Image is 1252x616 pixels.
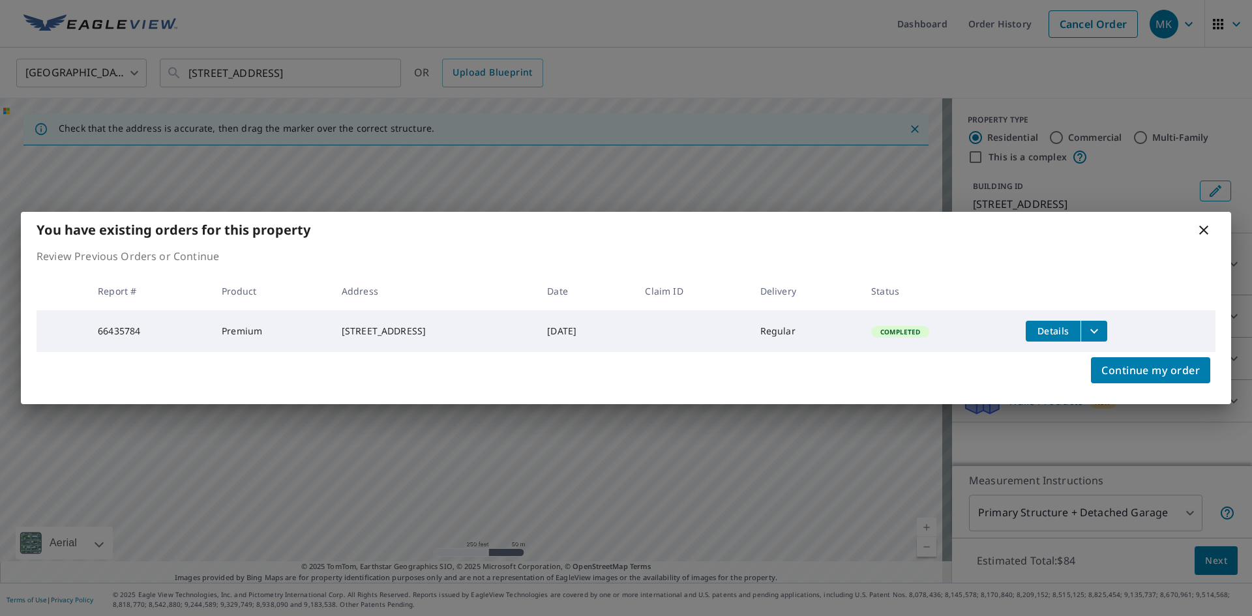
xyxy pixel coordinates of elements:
[211,310,331,352] td: Premium
[331,272,537,310] th: Address
[537,310,634,352] td: [DATE]
[750,272,861,310] th: Delivery
[1034,325,1073,337] span: Details
[861,272,1015,310] th: Status
[342,325,526,338] div: [STREET_ADDRESS]
[1081,321,1107,342] button: filesDropdownBtn-66435784
[211,272,331,310] th: Product
[750,310,861,352] td: Regular
[872,327,928,336] span: Completed
[1091,357,1210,383] button: Continue my order
[37,221,310,239] b: You have existing orders for this property
[537,272,634,310] th: Date
[87,310,211,352] td: 66435784
[37,248,1215,264] p: Review Previous Orders or Continue
[1101,361,1200,379] span: Continue my order
[87,272,211,310] th: Report #
[1026,321,1081,342] button: detailsBtn-66435784
[634,272,749,310] th: Claim ID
